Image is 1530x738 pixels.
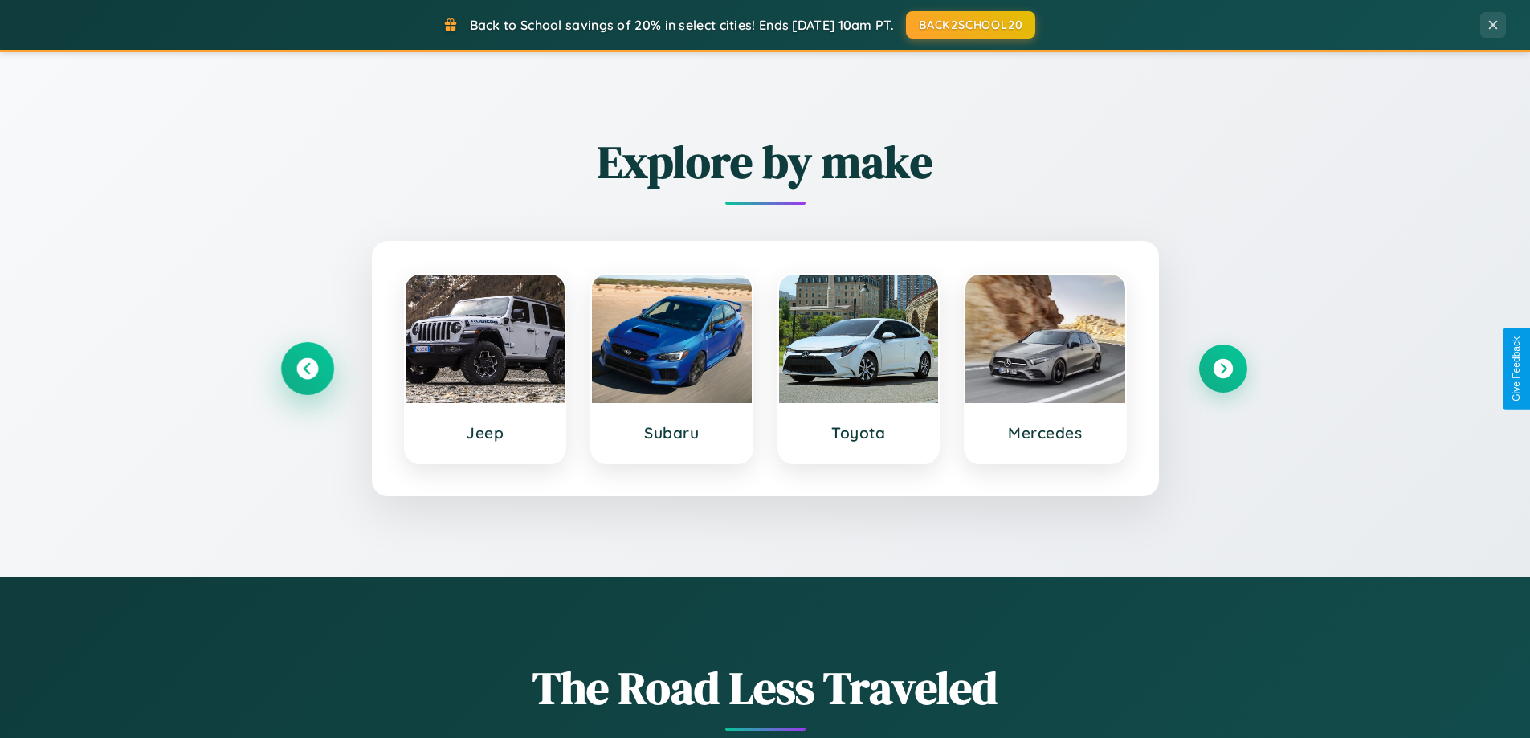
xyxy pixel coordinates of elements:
[1511,336,1522,402] div: Give Feedback
[906,11,1035,39] button: BACK2SCHOOL20
[284,657,1247,719] h1: The Road Less Traveled
[470,17,894,33] span: Back to School savings of 20% in select cities! Ends [DATE] 10am PT.
[608,423,736,442] h3: Subaru
[284,131,1247,193] h2: Explore by make
[795,423,923,442] h3: Toyota
[981,423,1109,442] h3: Mercedes
[422,423,549,442] h3: Jeep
